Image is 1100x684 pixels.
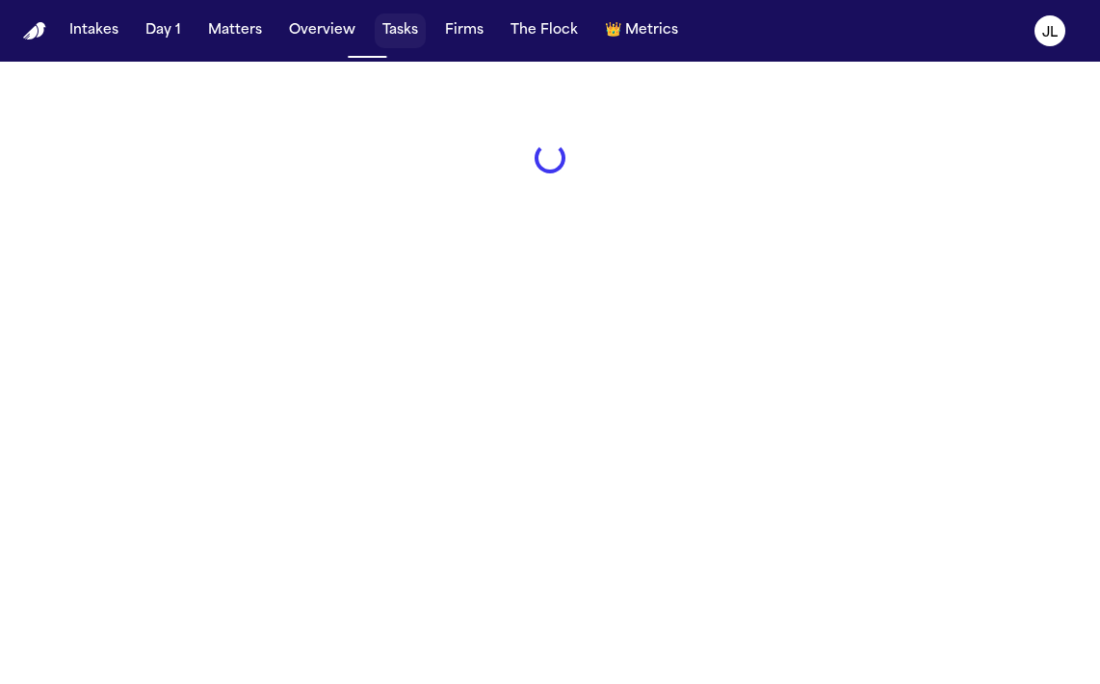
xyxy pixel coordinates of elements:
[437,13,491,48] button: Firms
[375,13,426,48] button: Tasks
[23,22,46,40] img: Finch Logo
[62,13,126,48] button: Intakes
[138,13,189,48] button: Day 1
[200,13,270,48] button: Matters
[503,13,586,48] button: The Flock
[597,13,686,48] button: crownMetrics
[23,22,46,40] a: Home
[281,13,363,48] button: Overview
